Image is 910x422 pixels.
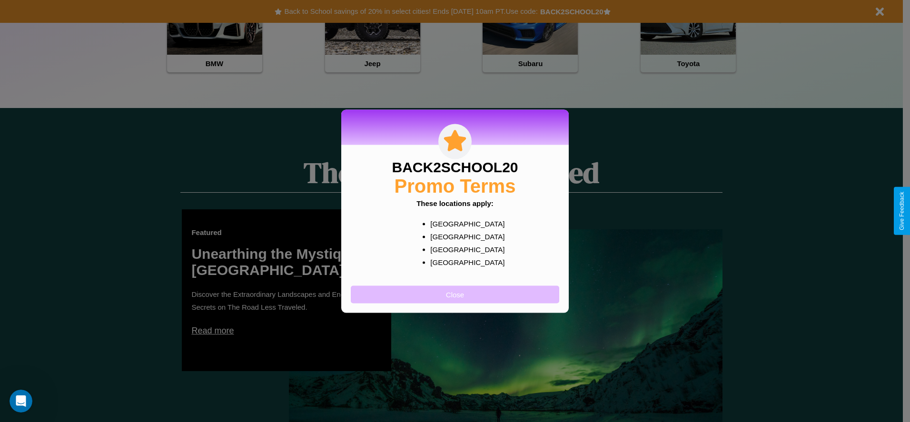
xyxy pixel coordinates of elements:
[10,390,32,412] iframe: Intercom live chat
[430,230,498,243] p: [GEOGRAPHIC_DATA]
[430,243,498,255] p: [GEOGRAPHIC_DATA]
[899,192,905,230] div: Give Feedback
[430,217,498,230] p: [GEOGRAPHIC_DATA]
[351,285,559,303] button: Close
[392,159,518,175] h3: BACK2SCHOOL20
[395,175,516,196] h2: Promo Terms
[416,199,494,207] b: These locations apply:
[430,255,498,268] p: [GEOGRAPHIC_DATA]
